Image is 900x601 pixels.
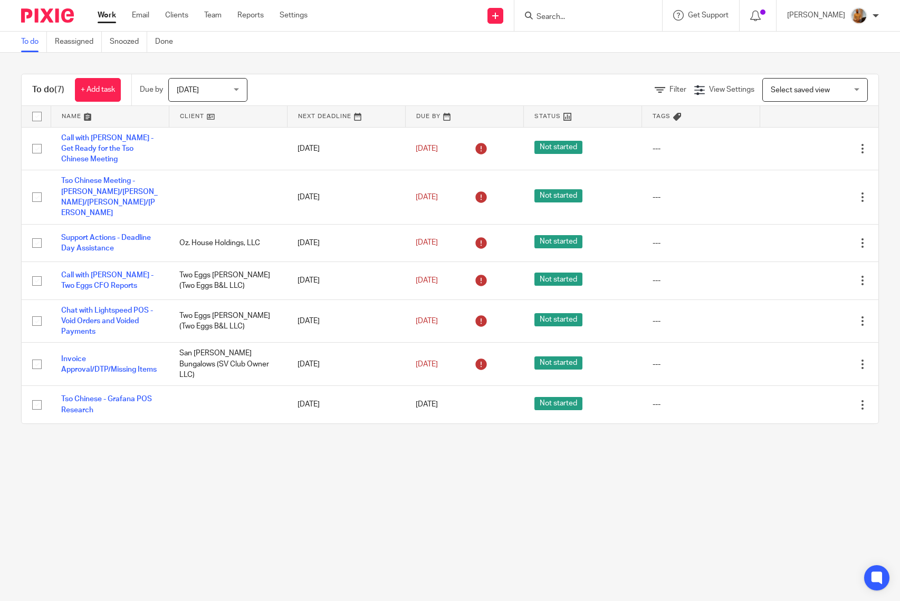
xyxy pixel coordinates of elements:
[287,127,405,170] td: [DATE]
[98,10,116,21] a: Work
[287,299,405,343] td: [DATE]
[287,386,405,423] td: [DATE]
[287,262,405,299] td: [DATE]
[165,10,188,21] a: Clients
[669,86,686,93] span: Filter
[287,224,405,261] td: [DATE]
[169,299,287,343] td: Two Eggs [PERSON_NAME] (Two Eggs B&L LLC)
[416,401,438,409] span: [DATE]
[21,8,74,23] img: Pixie
[416,277,438,284] span: [DATE]
[653,399,750,410] div: ---
[177,86,199,94] span: [DATE]
[534,141,582,154] span: Not started
[688,12,729,19] span: Get Support
[416,317,438,325] span: [DATE]
[653,316,750,326] div: ---
[653,143,750,154] div: ---
[55,32,102,52] a: Reassigned
[61,355,157,373] a: Invoice Approval/DTP/Missing Items
[61,307,153,336] a: Chat with Lightspeed POS - Void Orders and Voided Payments
[653,192,750,202] div: ---
[709,86,754,93] span: View Settings
[204,10,222,21] a: Team
[169,262,287,299] td: Two Eggs [PERSON_NAME] (Two Eggs B&L LLC)
[132,10,149,21] a: Email
[653,238,750,248] div: ---
[280,10,308,21] a: Settings
[416,361,438,368] span: [DATE]
[534,273,582,286] span: Not started
[534,313,582,326] span: Not started
[54,85,64,94] span: (7)
[534,189,582,202] span: Not started
[787,10,845,21] p: [PERSON_NAME]
[416,145,438,152] span: [DATE]
[534,356,582,370] span: Not started
[850,7,867,24] img: 1234.JPG
[534,397,582,410] span: Not started
[653,113,671,119] span: Tags
[61,395,152,413] a: Tso Chinese - Grafana POS Research
[61,272,154,289] a: Call with [PERSON_NAME] - Two Eggs CFO Reports
[21,32,47,52] a: To do
[140,84,163,95] p: Due by
[75,78,121,102] a: + Add task
[534,235,582,248] span: Not started
[653,359,750,370] div: ---
[61,234,151,252] a: Support Actions - Deadline Day Assistance
[61,134,154,163] a: Call with [PERSON_NAME] - Get Ready for the Tso Chinese Meeting
[771,86,830,94] span: Select saved view
[110,32,147,52] a: Snoozed
[61,177,158,217] a: Tso Chinese Meeting - [PERSON_NAME]/[PERSON_NAME]/[PERSON_NAME]/[PERSON_NAME]
[155,32,181,52] a: Done
[535,13,630,22] input: Search
[32,84,64,95] h1: To do
[287,170,405,224] td: [DATE]
[653,275,750,286] div: ---
[416,193,438,201] span: [DATE]
[287,343,405,386] td: [DATE]
[169,343,287,386] td: San [PERSON_NAME] Bungalows (SV Club Owner LLC)
[169,224,287,261] td: Oz. House Holdings, LLC
[416,239,438,247] span: [DATE]
[237,10,264,21] a: Reports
